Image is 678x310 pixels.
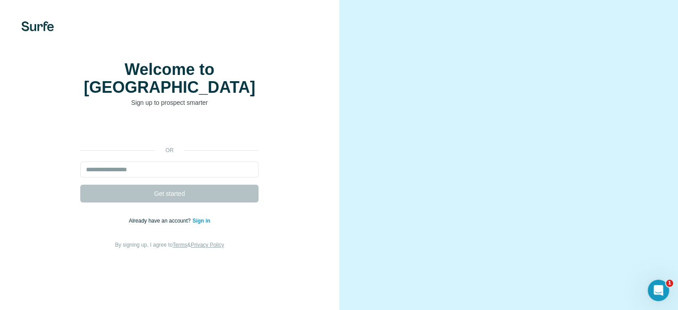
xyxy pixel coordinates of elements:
span: By signing up, I agree to & [115,242,224,248]
p: or [155,146,184,154]
span: 1 [666,280,673,287]
iframe: Knop Inloggen met Google [76,120,263,140]
iframe: Intercom live chat [648,280,669,301]
img: Surfe's logo [21,21,54,31]
p: Sign up to prospect smarter [80,98,259,107]
a: Terms [173,242,187,248]
span: Already have an account? [129,218,193,224]
h1: Welcome to [GEOGRAPHIC_DATA] [80,61,259,96]
a: Sign in [193,218,210,224]
a: Privacy Policy [191,242,224,248]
